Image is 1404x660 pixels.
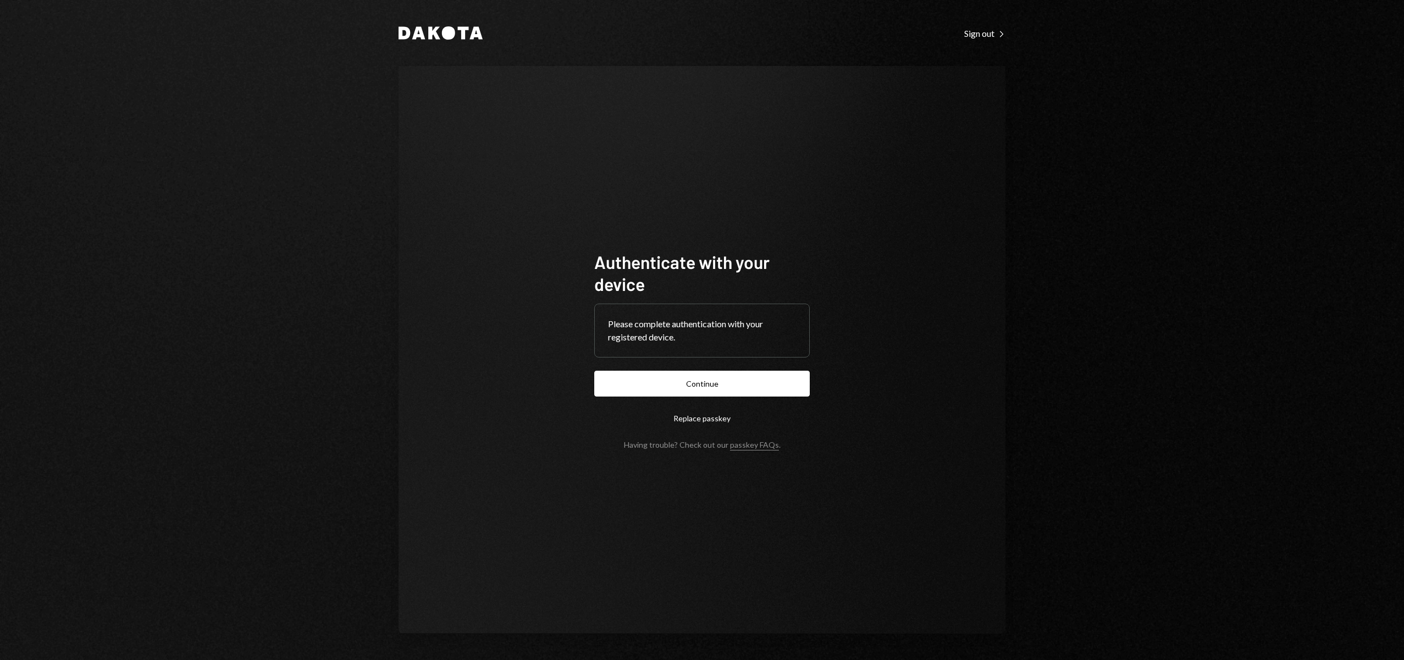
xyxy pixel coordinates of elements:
button: Replace passkey [594,405,810,431]
div: Having trouble? Check out our . [624,440,781,449]
a: Sign out [964,27,1005,39]
button: Continue [594,371,810,397]
h1: Authenticate with your device [594,251,810,295]
a: passkey FAQs [730,440,779,450]
div: Sign out [964,28,1005,39]
div: Please complete authentication with your registered device. [608,317,796,344]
